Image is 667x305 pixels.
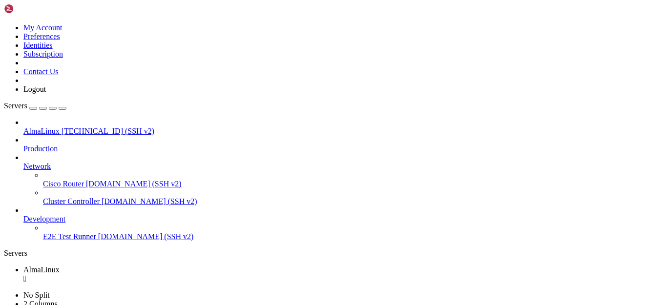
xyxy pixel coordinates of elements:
[23,265,663,283] a: AlmaLinux
[23,265,60,274] span: AlmaLinux
[23,206,663,241] li: Development
[43,232,96,241] span: E2E Test Runner
[98,232,194,241] span: [DOMAIN_NAME] (SSH v2)
[23,67,59,76] a: Contact Us
[23,41,53,49] a: Identities
[23,215,65,223] span: Development
[43,180,663,188] a: Cisco Router [DOMAIN_NAME] (SSH v2)
[136,4,140,12] div: (32, 0)
[23,144,663,153] a: Production
[23,153,663,206] li: Network
[43,232,663,241] a: E2E Test Runner [DOMAIN_NAME] (SSH v2)
[23,215,663,224] a: Development
[102,197,197,205] span: [DOMAIN_NAME] (SSH v2)
[23,291,50,299] a: No Split
[43,197,100,205] span: Cluster Controller
[4,249,663,258] div: Servers
[4,102,27,110] span: Servers
[43,197,663,206] a: Cluster Controller [DOMAIN_NAME] (SSH v2)
[43,180,84,188] span: Cisco Router
[23,144,58,153] span: Production
[23,23,63,32] a: My Account
[23,162,663,171] a: Network
[23,118,663,136] li: AlmaLinux [TECHNICAL_ID] (SSH v2)
[23,85,46,93] a: Logout
[43,224,663,241] li: E2E Test Runner [DOMAIN_NAME] (SSH v2)
[62,127,154,135] span: [TECHNICAL_ID] (SSH v2)
[23,127,60,135] span: AlmaLinux
[86,180,182,188] span: [DOMAIN_NAME] (SSH v2)
[43,171,663,188] li: Cisco Router [DOMAIN_NAME] (SSH v2)
[4,4,541,12] x-row: [opc@instance-20250902-0236 ~]$
[4,4,60,14] img: Shellngn
[23,32,60,41] a: Preferences
[23,127,663,136] a: AlmaLinux [TECHNICAL_ID] (SSH v2)
[23,274,663,283] a: 
[23,50,63,58] a: Subscription
[23,162,51,170] span: Network
[43,188,663,206] li: Cluster Controller [DOMAIN_NAME] (SSH v2)
[23,136,663,153] li: Production
[4,102,66,110] a: Servers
